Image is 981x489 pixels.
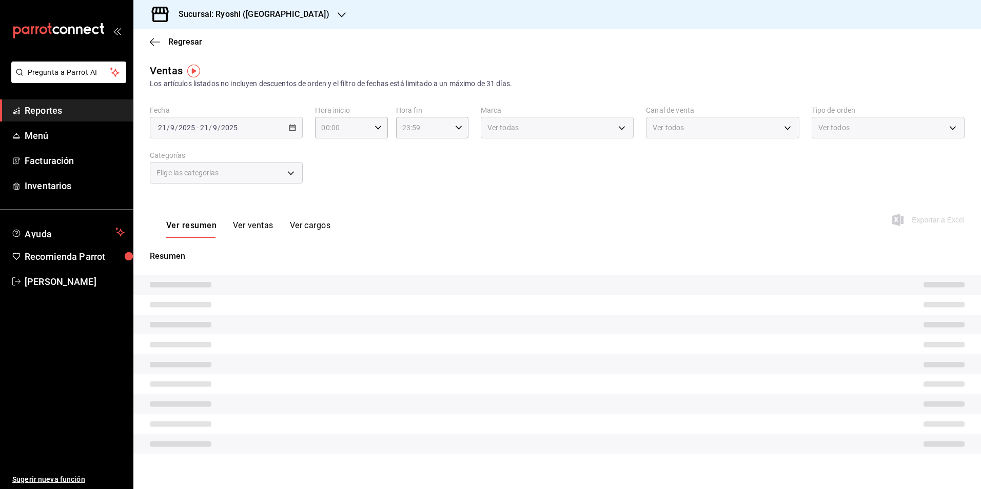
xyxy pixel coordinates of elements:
div: Ventas [150,63,183,78]
span: Facturación [25,154,125,168]
button: Ver resumen [166,220,217,238]
label: Hora fin [396,107,468,114]
input: ---- [178,124,195,132]
span: Ver todos [818,123,850,133]
button: Ver ventas [233,220,273,238]
input: -- [212,124,218,132]
span: / [167,124,170,132]
span: / [209,124,212,132]
span: Ver todos [653,123,684,133]
span: Pregunta a Parrot AI [28,67,110,78]
label: Fecha [150,107,303,114]
span: Ayuda [25,226,111,238]
div: Los artículos listados no incluyen descuentos de orden y el filtro de fechas está limitado a un m... [150,78,965,89]
div: navigation tabs [166,220,330,238]
span: / [175,124,178,132]
span: Reportes [25,104,125,117]
label: Hora inicio [315,107,387,114]
input: -- [170,124,175,132]
input: ---- [221,124,238,132]
span: Regresar [168,37,202,47]
h3: Sucursal: Ryoshi ([GEOGRAPHIC_DATA]) [170,8,329,21]
span: [PERSON_NAME] [25,275,125,289]
span: Elige las categorías [156,168,219,178]
label: Marca [481,107,634,114]
span: Ver todas [487,123,519,133]
span: Sugerir nueva función [12,474,125,485]
a: Pregunta a Parrot AI [7,74,126,85]
button: Regresar [150,37,202,47]
input: -- [200,124,209,132]
span: - [197,124,199,132]
span: Recomienda Parrot [25,250,125,263]
span: Menú [25,129,125,142]
label: Tipo de orden [812,107,965,114]
button: open_drawer_menu [113,27,121,35]
label: Categorías [150,152,303,159]
input: -- [158,124,167,132]
button: Pregunta a Parrot AI [11,62,126,83]
span: / [218,124,221,132]
img: Tooltip marker [187,65,200,77]
p: Resumen [150,250,965,262]
span: Inventarios [25,179,125,193]
label: Canal de venta [646,107,799,114]
button: Ver cargos [290,220,331,238]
